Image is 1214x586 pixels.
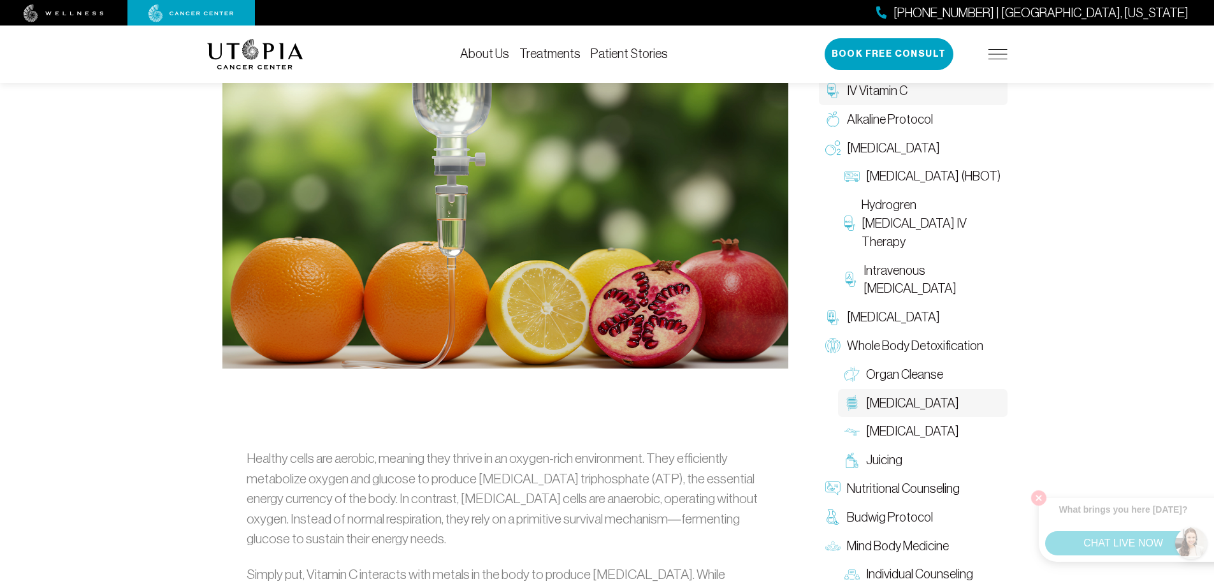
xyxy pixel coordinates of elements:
[862,196,1001,251] span: Hydrogren [MEDICAL_DATA] IV Therapy
[207,39,303,70] img: logo
[844,395,860,411] img: Colon Therapy
[847,480,960,498] span: Nutritional Counseling
[825,112,841,127] img: Alkaline Protocol
[847,337,983,355] span: Whole Body Detoxification
[519,47,581,61] a: Treatments
[825,538,841,553] img: Mind Body Medicine
[825,38,953,70] button: Book Free Consult
[838,446,1008,474] a: Juicing
[460,47,509,61] a: About Us
[838,360,1008,389] a: Organ Cleanse
[838,389,1008,418] a: [MEDICAL_DATA]
[893,4,1189,22] span: [PHONE_NUMBER] | [GEOGRAPHIC_DATA], [US_STATE]
[819,474,1008,503] a: Nutritional Counseling
[825,140,841,156] img: Oxygen Therapy
[844,424,860,439] img: Lymphatic Massage
[838,417,1008,446] a: [MEDICAL_DATA]
[847,139,940,157] span: [MEDICAL_DATA]
[24,4,104,22] img: wellness
[866,365,943,384] span: Organ Cleanse
[825,481,841,496] img: Nutritional Counseling
[819,105,1008,134] a: Alkaline Protocol
[866,167,1001,186] span: [MEDICAL_DATA] (HBOT)
[819,532,1008,560] a: Mind Body Medicine
[844,272,858,287] img: Intravenous Ozone Therapy
[866,394,959,413] span: [MEDICAL_DATA]
[844,453,860,468] img: Juicing
[819,134,1008,163] a: [MEDICAL_DATA]
[847,110,933,129] span: Alkaline Protocol
[838,191,1008,256] a: Hydrogren [MEDICAL_DATA] IV Therapy
[988,49,1008,59] img: icon-hamburger
[864,261,1001,298] span: Intravenous [MEDICAL_DATA]
[847,308,940,326] span: [MEDICAL_DATA]
[844,367,860,382] img: Organ Cleanse
[866,451,902,469] span: Juicing
[825,83,841,98] img: IV Vitamin C
[247,448,764,549] p: Healthy cells are aerobic, meaning they thrive in an oxygen-rich environment. They efficiently me...
[876,4,1189,22] a: [PHONE_NUMBER] | [GEOGRAPHIC_DATA], [US_STATE]
[819,77,1008,105] a: IV Vitamin C
[825,338,841,353] img: Whole Body Detoxification
[844,216,855,231] img: Hydrogren Peroxide IV Therapy
[844,567,860,582] img: Individual Counseling
[847,82,907,100] span: IV Vitamin C
[866,565,973,583] span: Individual Counseling
[819,503,1008,532] a: Budwig Protocol
[222,60,788,369] img: IV Vitamin C
[591,47,668,61] a: Patient Stories
[838,256,1008,304] a: Intravenous [MEDICAL_DATA]
[148,4,234,22] img: cancer center
[844,169,860,184] img: Hyperbaric Oxygen Therapy (HBOT)
[819,332,1008,360] a: Whole Body Detoxification
[838,162,1008,191] a: [MEDICAL_DATA] (HBOT)
[866,422,959,441] span: [MEDICAL_DATA]
[819,303,1008,332] a: [MEDICAL_DATA]
[825,509,841,525] img: Budwig Protocol
[847,508,933,527] span: Budwig Protocol
[847,537,949,555] span: Mind Body Medicine
[825,310,841,325] img: Chelation Therapy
